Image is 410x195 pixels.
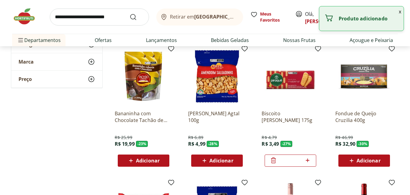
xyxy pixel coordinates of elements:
button: Submit Search [130,13,144,21]
button: Fechar notificação [396,6,404,17]
span: Adicionar [357,158,380,163]
span: R$ 32,90 [335,141,355,147]
a: Bebidas Geladas [211,37,249,44]
span: - 23 % [136,141,148,147]
img: Biscoito Maizena Piraque 175g [262,47,319,105]
span: Olá, [305,10,332,25]
input: search [50,9,149,26]
span: Adicionar [136,158,160,163]
a: Lançamentos [146,37,177,44]
span: R$ 3,49 [262,141,279,147]
span: Preço [19,76,32,82]
span: - 27 % [280,141,293,147]
a: [PERSON_NAME] Agtal 100g [188,110,246,124]
a: Açougue e Peixaria [350,37,393,44]
a: Nossas Frutas [283,37,316,44]
span: Meus Favoritos [260,11,288,23]
span: Marca [19,59,34,65]
span: R$ 19,99 [115,141,135,147]
a: Bananinha com Chocolate Tachão de Ubatuba 200g [115,110,172,124]
button: Marca [11,53,102,70]
span: - 28 % [207,141,219,147]
span: R$ 25,99 [115,134,132,141]
button: Preço [11,71,102,88]
span: - 30 % [357,141,369,147]
span: R$ 6,89 [188,134,203,141]
img: Amendoim Salgadinho Agtal 100g [188,47,246,105]
button: Retirar em[GEOGRAPHIC_DATA]/[GEOGRAPHIC_DATA] [156,9,243,26]
a: Fondue de Queijo Cruzilia 400g [335,110,393,124]
span: R$ 4,99 [188,141,205,147]
a: Ofertas [95,37,112,44]
a: [PERSON_NAME] [305,18,344,25]
span: Retirar em [170,14,237,19]
button: Adicionar [338,155,390,167]
button: Adicionar [191,155,243,167]
img: Hortifruti [12,7,42,26]
img: Fondue de Queijo Cruzilia 400g [335,47,393,105]
p: Produto adicionado [339,16,399,22]
span: Departamentos [17,33,61,47]
a: Meus Favoritos [250,11,288,23]
span: R$ 4,79 [262,134,277,141]
button: Adicionar [118,155,169,167]
b: [GEOGRAPHIC_DATA]/[GEOGRAPHIC_DATA] [194,13,296,20]
img: Bananinha com Chocolate Tachão de Ubatuba 200g [115,47,172,105]
button: Menu [17,33,24,47]
a: Biscoito [PERSON_NAME] 175g [262,110,319,124]
span: R$ 46,99 [335,134,353,141]
span: Adicionar [209,158,233,163]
